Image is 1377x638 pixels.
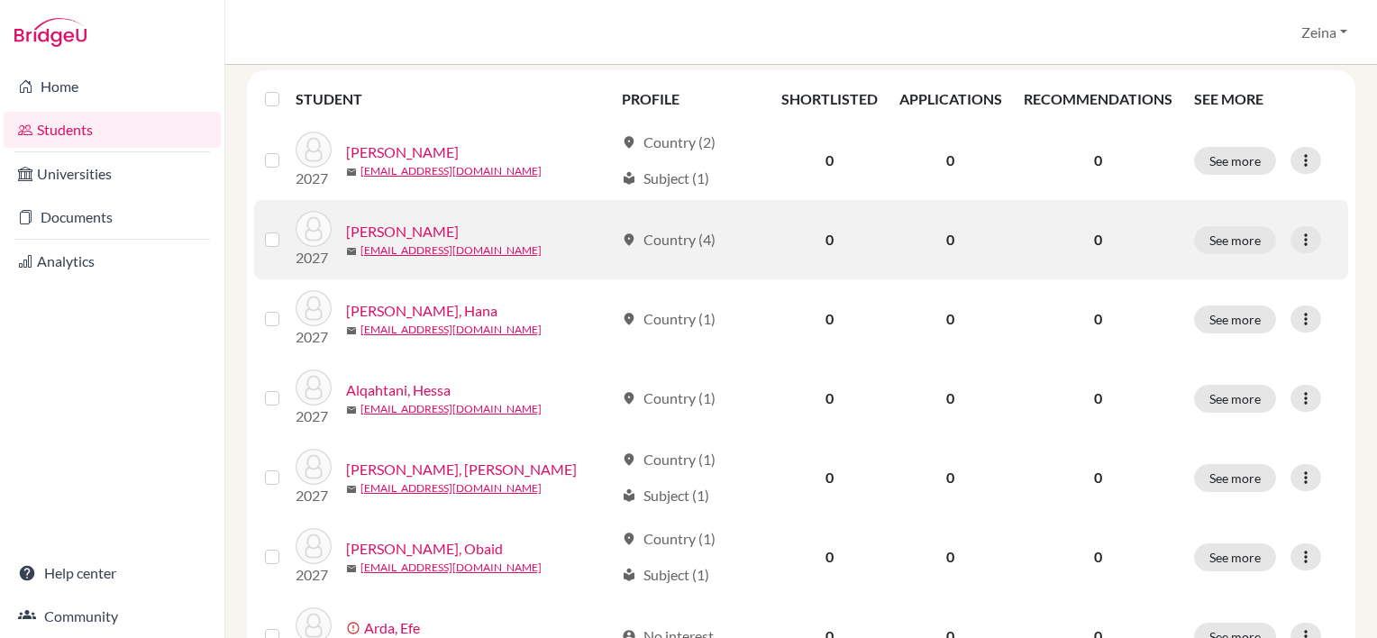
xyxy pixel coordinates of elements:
img: Abou Mrad, Ralph [296,132,332,168]
a: [EMAIL_ADDRESS][DOMAIN_NAME] [360,560,542,576]
th: APPLICATIONS [889,77,1013,121]
span: location_on [622,232,636,247]
a: Documents [4,199,221,235]
a: [PERSON_NAME], [PERSON_NAME] [346,459,577,480]
th: PROFILE [611,77,771,121]
div: Country (1) [622,528,716,550]
span: location_on [622,452,636,467]
span: error_outline [346,621,364,635]
td: 0 [771,438,889,517]
div: Country (2) [622,132,716,153]
p: 2027 [296,564,332,586]
a: [PERSON_NAME], Hana [346,300,497,322]
span: mail [346,405,357,415]
span: location_on [622,391,636,406]
p: 0 [1024,387,1172,409]
button: See more [1194,226,1276,254]
img: Al Khateri, Hana [296,290,332,326]
a: Community [4,598,221,634]
a: Alqahtani, Hessa [346,379,451,401]
p: 0 [1024,308,1172,330]
span: local_library [622,171,636,186]
p: 2027 [296,247,332,269]
td: 0 [889,121,1013,200]
a: Students [4,112,221,148]
td: 0 [771,517,889,597]
p: 2027 [296,168,332,189]
p: 0 [1024,150,1172,171]
td: 0 [889,200,1013,279]
button: See more [1194,464,1276,492]
p: 0 [1024,546,1172,568]
td: 0 [889,517,1013,597]
a: Analytics [4,243,221,279]
a: [EMAIL_ADDRESS][DOMAIN_NAME] [360,242,542,259]
span: local_library [622,568,636,582]
a: [EMAIL_ADDRESS][DOMAIN_NAME] [360,163,542,179]
td: 0 [889,359,1013,438]
th: SHORTLISTED [771,77,889,121]
a: [EMAIL_ADDRESS][DOMAIN_NAME] [360,480,542,497]
p: 0 [1024,467,1172,488]
td: 0 [771,121,889,200]
td: 0 [771,200,889,279]
th: STUDENT [296,77,611,121]
img: Al Ghanem, Yasmeen [296,211,332,247]
img: Bridge-U [14,18,87,47]
span: mail [346,563,357,574]
button: Zeina [1293,15,1355,50]
button: See more [1194,543,1276,571]
p: 0 [1024,229,1172,251]
p: 2027 [296,485,332,506]
span: local_library [622,488,636,503]
button: See more [1194,147,1276,175]
button: See more [1194,385,1276,413]
div: Subject (1) [622,564,709,586]
div: Subject (1) [622,485,709,506]
td: 0 [889,438,1013,517]
td: 0 [771,359,889,438]
a: Help center [4,555,221,591]
a: Home [4,68,221,105]
a: Universities [4,156,221,192]
div: Country (4) [622,229,716,251]
span: mail [346,246,357,257]
span: mail [346,484,357,495]
a: [PERSON_NAME] [346,221,459,242]
p: 2027 [296,406,332,427]
div: Country (1) [622,449,716,470]
span: location_on [622,135,636,150]
a: [EMAIL_ADDRESS][DOMAIN_NAME] [360,322,542,338]
td: 0 [889,279,1013,359]
p: 2027 [296,326,332,348]
th: SEE MORE [1183,77,1348,121]
div: Country (1) [622,308,716,330]
a: [PERSON_NAME] [346,141,459,163]
span: location_on [622,532,636,546]
img: Al Zaabi, Obaid [296,528,332,564]
button: See more [1194,305,1276,333]
img: Al Shehhi, Mohamad [296,449,332,485]
td: 0 [771,279,889,359]
img: Alqahtani, Hessa [296,369,332,406]
div: Country (1) [622,387,716,409]
span: location_on [622,312,636,326]
a: [EMAIL_ADDRESS][DOMAIN_NAME] [360,401,542,417]
a: [PERSON_NAME], Obaid [346,538,503,560]
th: RECOMMENDATIONS [1013,77,1183,121]
span: mail [346,325,357,336]
span: mail [346,167,357,178]
div: Subject (1) [622,168,709,189]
